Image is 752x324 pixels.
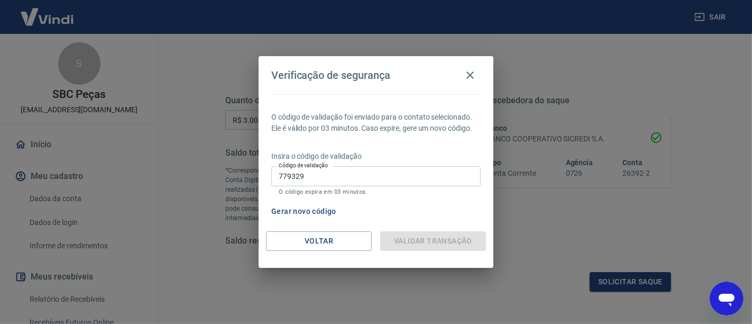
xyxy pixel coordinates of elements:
[271,112,481,134] p: O código de validação foi enviado para o contato selecionado. Ele é válido por 03 minutos. Caso e...
[279,188,473,195] p: O código expira em 03 minutos.
[710,282,744,316] iframe: Botão para abrir a janela de mensagens
[279,161,328,169] label: Código de validação
[271,69,390,82] h4: Verificação de segurança
[271,151,481,162] p: Insira o código de validação
[266,231,372,251] button: Voltar
[267,202,341,221] button: Gerar novo código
